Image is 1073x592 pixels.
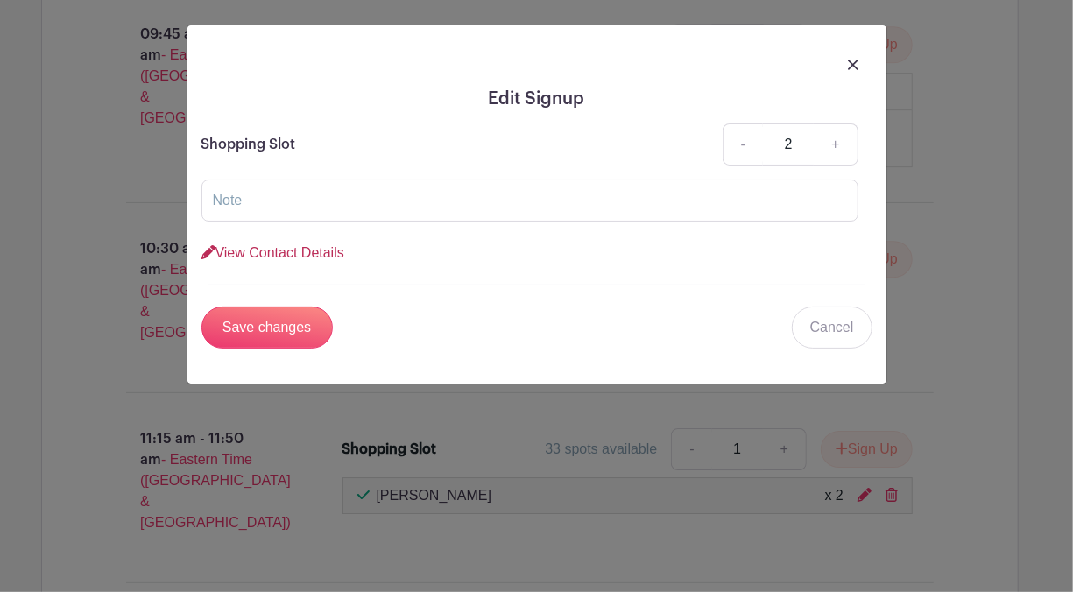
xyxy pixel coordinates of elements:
a: Cancel [792,307,872,349]
a: View Contact Details [201,245,344,260]
input: Save changes [201,307,333,349]
p: Shopping Slot [201,134,296,155]
h5: Edit Signup [201,88,872,109]
a: - [723,123,763,166]
img: close_button-5f87c8562297e5c2d7936805f587ecaba9071eb48480494691a3f1689db116b3.svg [848,60,858,70]
a: + [814,123,858,166]
input: Note [201,180,858,222]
